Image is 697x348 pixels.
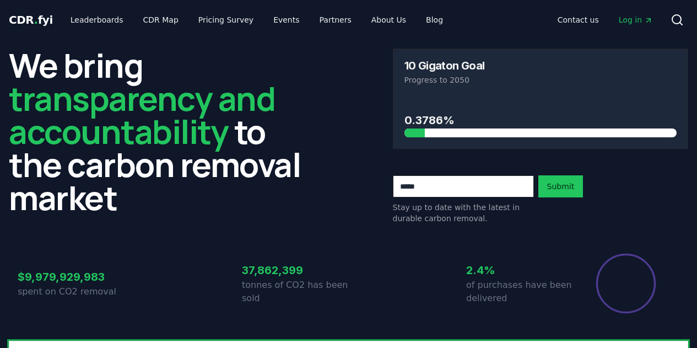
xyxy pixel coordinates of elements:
[9,49,305,214] h2: We bring to the carbon removal market
[363,10,415,30] a: About Us
[417,10,452,30] a: Blog
[404,112,677,129] h3: 0.3786%
[610,10,662,30] a: Log in
[134,10,187,30] a: CDR Map
[549,10,608,30] a: Contact us
[619,14,653,25] span: Log in
[18,285,125,298] p: spent on CO2 removal
[404,60,485,71] h3: 10 Gigaton Goal
[18,269,125,285] h3: $9,979,929,983
[466,262,573,279] h3: 2.4%
[190,10,262,30] a: Pricing Survey
[404,74,677,85] p: Progress to 2050
[9,76,275,154] span: transparency and accountability
[242,279,349,305] p: tonnes of CO2 has been sold
[62,10,132,30] a: Leaderboards
[538,175,583,197] button: Submit
[264,10,308,30] a: Events
[242,262,349,279] h3: 37,862,399
[34,13,38,26] span: .
[9,13,53,26] span: CDR fyi
[311,10,360,30] a: Partners
[549,10,662,30] nav: Main
[393,202,534,224] p: Stay up to date with the latest in durable carbon removal.
[9,12,53,28] a: CDR.fyi
[595,253,657,314] div: Percentage of sales delivered
[466,279,573,305] p: of purchases have been delivered
[62,10,452,30] nav: Main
